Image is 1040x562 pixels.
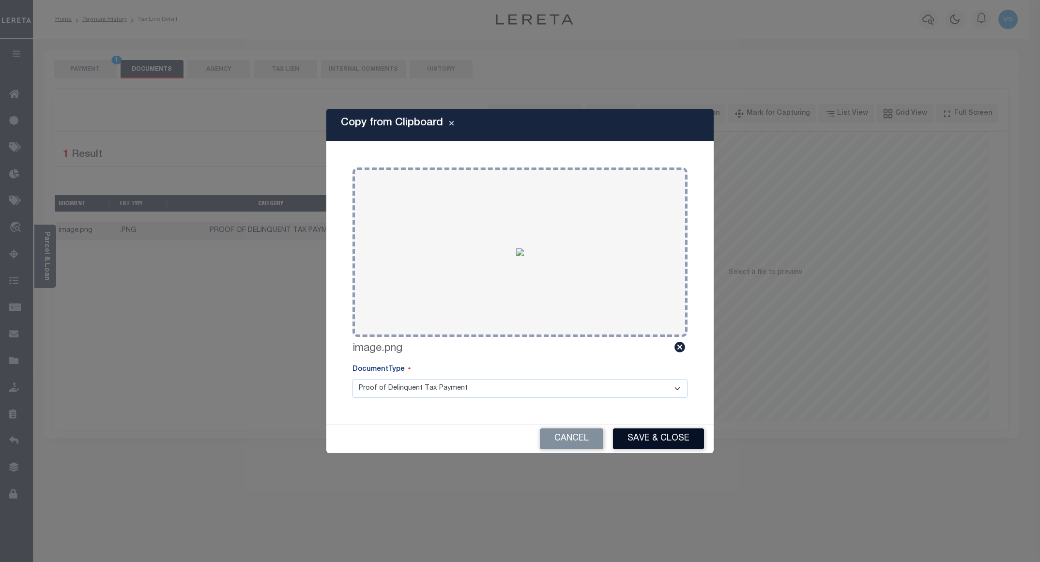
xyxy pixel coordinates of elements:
button: Close [443,119,460,131]
button: Cancel [540,428,603,449]
button: Save & Close [613,428,704,449]
h5: Copy from Clipboard [341,117,443,129]
label: DocumentType [352,365,411,375]
img: 73a936af-6555-4894-a45c-519e3baa4189 [516,248,524,256]
label: image.png [352,341,402,357]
